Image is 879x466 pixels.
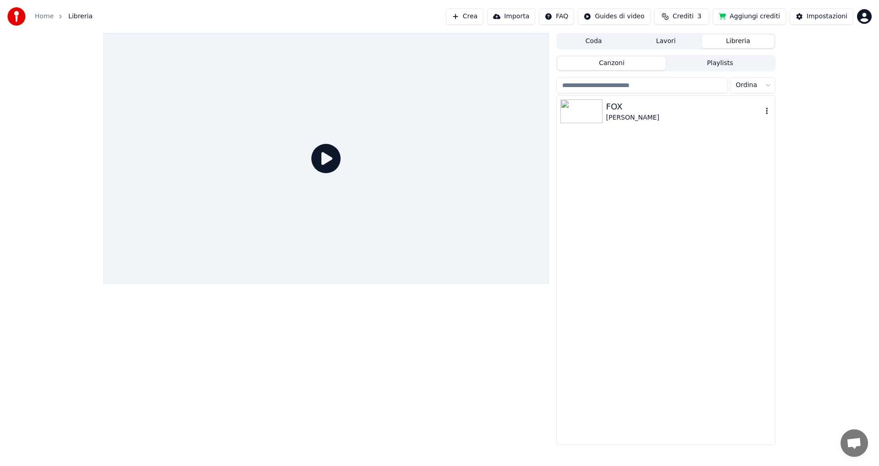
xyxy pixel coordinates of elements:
div: FOX [606,100,762,113]
img: youka [7,7,26,26]
button: Crea [446,8,483,25]
button: Aggiungi crediti [713,8,786,25]
span: 3 [697,12,701,21]
button: Impostazioni [790,8,853,25]
button: Lavori [630,35,702,48]
button: FAQ [539,8,574,25]
button: Coda [558,35,630,48]
button: Libreria [702,35,774,48]
button: Canzoni [558,57,666,70]
a: Home [35,12,54,21]
button: Playlists [666,57,774,70]
a: Aprire la chat [841,429,868,457]
div: [PERSON_NAME] [606,113,762,122]
span: Crediti [673,12,694,21]
button: Importa [487,8,535,25]
button: Crediti3 [654,8,709,25]
nav: breadcrumb [35,12,92,21]
span: Ordina [736,81,757,90]
button: Guides di video [578,8,650,25]
div: Impostazioni [807,12,847,21]
span: Libreria [68,12,92,21]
